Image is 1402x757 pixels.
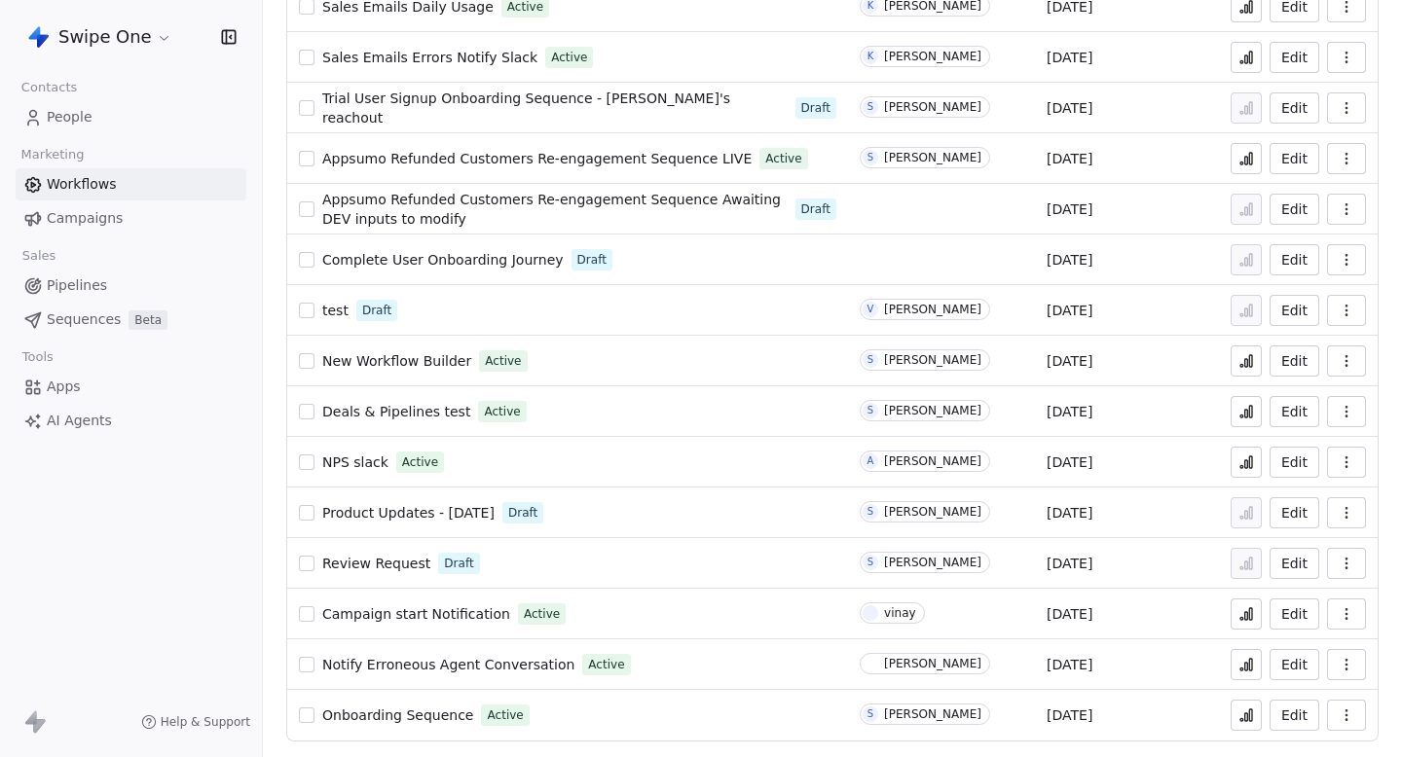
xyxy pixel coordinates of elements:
[322,556,430,571] span: Review Request
[1270,447,1319,478] button: Edit
[322,353,471,369] span: New Workflow Builder
[1270,295,1319,326] button: Edit
[1270,143,1319,174] button: Edit
[47,174,117,195] span: Workflows
[867,99,873,115] div: S
[322,655,574,674] a: Notify Erroneous Agent Conversation
[864,657,878,671] img: R
[1270,649,1319,680] button: Edit
[1270,700,1319,731] button: Edit
[322,192,781,227] span: Appsumo Refunded Customers Re-engagement Sequence Awaiting DEV inputs to modify
[129,310,167,330] span: Beta
[16,101,246,133] a: People
[1047,655,1092,674] span: [DATE]
[867,150,873,165] div: S
[14,342,61,372] span: Tools
[322,402,470,421] a: Deals & Pipelines test
[524,605,560,623] span: Active
[1270,497,1319,528] a: Edit
[322,505,495,521] span: Product Updates - [DATE]
[322,151,752,166] span: Appsumo Refunded Customers Re-engagement Sequence LIVE
[884,353,981,367] div: [PERSON_NAME]
[16,168,246,200] a: Workflows
[141,714,250,730] a: Help & Support
[1047,199,1092,219] span: [DATE]
[884,303,981,316] div: [PERSON_NAME]
[1047,705,1092,725] span: [DATE]
[16,270,246,302] a: Pipelines
[867,504,873,520] div: S
[884,606,916,620] div: vinay
[801,99,830,117] span: Draft
[322,190,788,229] a: Appsumo Refunded Customers Re-engagement Sequence Awaiting DEV inputs to modify
[362,302,391,319] span: Draft
[23,20,176,54] button: Swipe One
[322,351,471,371] a: New Workflow Builder
[322,250,564,270] a: Complete User Onboarding Journey
[14,241,64,270] span: Sales
[1270,598,1319,630] button: Edit
[13,140,92,169] span: Marketing
[551,49,587,66] span: Active
[1047,402,1092,421] span: [DATE]
[1270,244,1319,275] button: Edit
[47,275,107,296] span: Pipelines
[1047,604,1092,624] span: [DATE]
[322,705,473,725] a: Onboarding Sequence
[322,90,730,126] span: Trial User Signup Onboarding Sequence - [PERSON_NAME]'s reachout
[322,554,430,573] a: Review Request
[884,454,981,468] div: [PERSON_NAME]
[1270,548,1319,579] button: Edit
[322,252,564,268] span: Complete User Onboarding Journey
[884,50,981,63] div: [PERSON_NAME]
[1047,554,1092,573] span: [DATE]
[16,405,246,437] a: AI Agents
[484,403,520,420] span: Active
[13,73,86,102] span: Contacts
[444,555,473,572] span: Draft
[322,301,349,320] a: test
[1270,194,1319,225] button: Edit
[161,714,250,730] span: Help & Support
[16,304,246,336] a: SequencesBeta
[1270,92,1319,124] button: Edit
[322,452,388,472] a: NPS slack
[1047,503,1092,523] span: [DATE]
[884,657,981,670] div: [PERSON_NAME]
[884,100,981,114] div: [PERSON_NAME]
[1270,396,1319,427] button: Edit
[867,555,873,570] div: S
[884,556,981,569] div: [PERSON_NAME]
[1047,301,1092,320] span: [DATE]
[47,107,92,127] span: People
[1270,42,1319,73] button: Edit
[1047,250,1092,270] span: [DATE]
[508,504,537,522] span: Draft
[16,371,246,403] a: Apps
[322,149,752,168] a: Appsumo Refunded Customers Re-engagement Sequence LIVE
[867,49,874,64] div: K
[322,503,495,523] a: Product Updates - [DATE]
[867,706,873,722] div: S
[588,656,624,673] span: Active
[765,150,801,167] span: Active
[485,352,521,370] span: Active
[322,48,537,67] a: Sales Emails Errors Notify Slack
[867,352,873,368] div: S
[487,706,523,724] span: Active
[884,404,981,417] div: [PERSON_NAME]
[1270,345,1319,377] button: Edit
[16,202,246,234] a: Campaigns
